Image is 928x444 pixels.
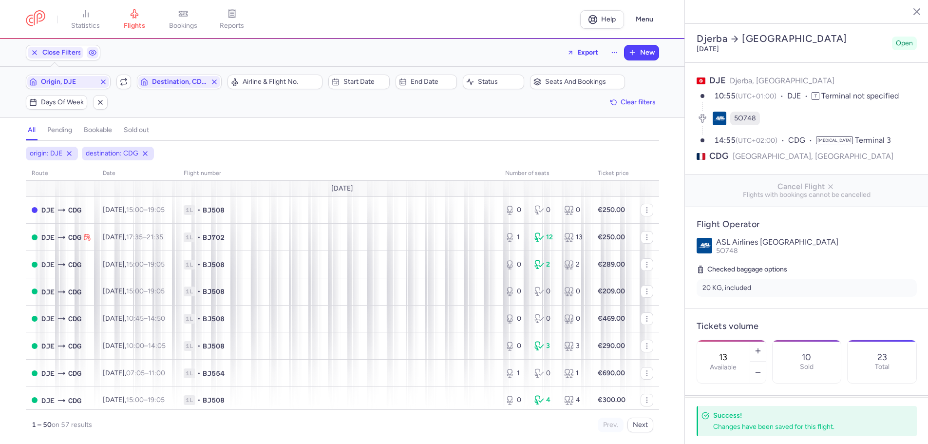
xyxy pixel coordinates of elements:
[68,232,81,243] span: Charles De Gaulle, Paris, France
[197,341,201,351] span: •
[203,205,225,215] span: BJ508
[184,395,195,405] span: 1L
[126,396,165,404] span: –
[159,9,208,30] a: bookings
[68,259,81,270] span: Charles De Gaulle, Paris, France
[800,363,814,371] p: Sold
[147,233,163,241] time: 21:35
[592,166,635,181] th: Ticket price
[32,289,38,294] span: OPEN
[505,395,527,405] div: 0
[68,287,81,297] span: Charles De Gaulle, Paris, France
[178,166,499,181] th: Flight number
[534,205,556,215] div: 0
[126,342,144,350] time: 10:00
[561,45,605,60] button: Export
[71,21,100,30] span: statistics
[97,166,178,181] th: date
[124,126,149,135] h4: sold out
[26,166,97,181] th: route
[598,287,625,295] strong: €209.00
[68,313,81,324] span: Charles De Gaulle, Paris, France
[598,369,625,377] strong: €690.00
[505,287,527,296] div: 0
[41,259,55,270] span: Djerba-Zarzis, Djerba, Tunisia
[534,341,556,351] div: 3
[184,368,195,378] span: 1L
[697,264,917,275] h5: Checked baggage options
[26,95,87,110] button: Days of week
[697,45,719,53] time: [DATE]
[137,75,222,89] button: Destination, CDG
[103,260,165,269] span: [DATE],
[787,91,812,102] span: DJE
[41,395,55,406] span: Djerba-Zarzis, Djerba, Tunisia
[42,49,81,57] span: Close Filters
[505,341,527,351] div: 0
[220,21,244,30] span: reports
[621,98,656,106] span: Clear filters
[630,10,659,29] button: Menu
[812,92,819,100] span: T
[148,342,166,350] time: 14:05
[184,260,195,270] span: 1L
[41,98,84,106] span: Days of week
[197,205,201,215] span: •
[343,78,386,86] span: Start date
[545,78,622,86] span: Seats and bookings
[598,206,625,214] strong: €250.00
[32,207,38,213] span: CLOSED
[697,33,888,45] h2: Djerba [GEOGRAPHIC_DATA]
[640,49,655,57] span: New
[184,341,195,351] span: 1L
[41,78,95,86] span: Origin, DJE
[203,232,225,242] span: BJ702
[564,368,586,378] div: 1
[41,287,55,297] span: Djerba-Zarzis, Djerba, Tunisia
[627,418,653,432] button: Next
[32,316,38,322] span: OPEN
[103,206,165,214] span: [DATE],
[816,136,853,144] span: [MEDICAL_DATA]
[148,260,165,269] time: 19:05
[86,149,138,158] span: destination: CDG
[331,185,353,193] span: [DATE]
[126,396,144,404] time: 15:00
[697,219,917,230] h4: Flight Operator
[505,314,527,324] div: 0
[208,9,256,30] a: reports
[149,369,165,377] time: 11:00
[28,126,36,135] h4: all
[505,368,527,378] div: 1
[896,39,913,48] span: Open
[564,287,586,296] div: 0
[103,396,165,404] span: [DATE],
[709,150,729,162] span: CDG
[598,342,625,350] strong: €290.00
[730,76,834,85] span: Djerba, [GEOGRAPHIC_DATA]
[411,78,454,86] span: End date
[41,341,55,351] span: Djerba-Zarzis, Djerba, Tunisia
[110,9,159,30] a: flights
[203,368,225,378] span: BJ554
[713,422,895,431] div: Changes have been saved for this flight.
[396,75,457,89] button: End date
[877,352,887,362] p: 23
[169,21,197,30] span: bookings
[534,260,556,270] div: 2
[505,260,527,270] div: 0
[534,368,556,378] div: 0
[126,260,165,269] span: –
[197,287,201,296] span: •
[709,75,726,86] span: DJE
[126,314,144,323] time: 10:45
[601,16,616,23] span: Help
[52,421,92,429] span: on 57 results
[203,341,225,351] span: BJ508
[564,341,586,351] div: 3
[126,206,144,214] time: 15:00
[505,205,527,215] div: 0
[463,75,524,89] button: Status
[203,260,225,270] span: BJ508
[126,233,163,241] span: –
